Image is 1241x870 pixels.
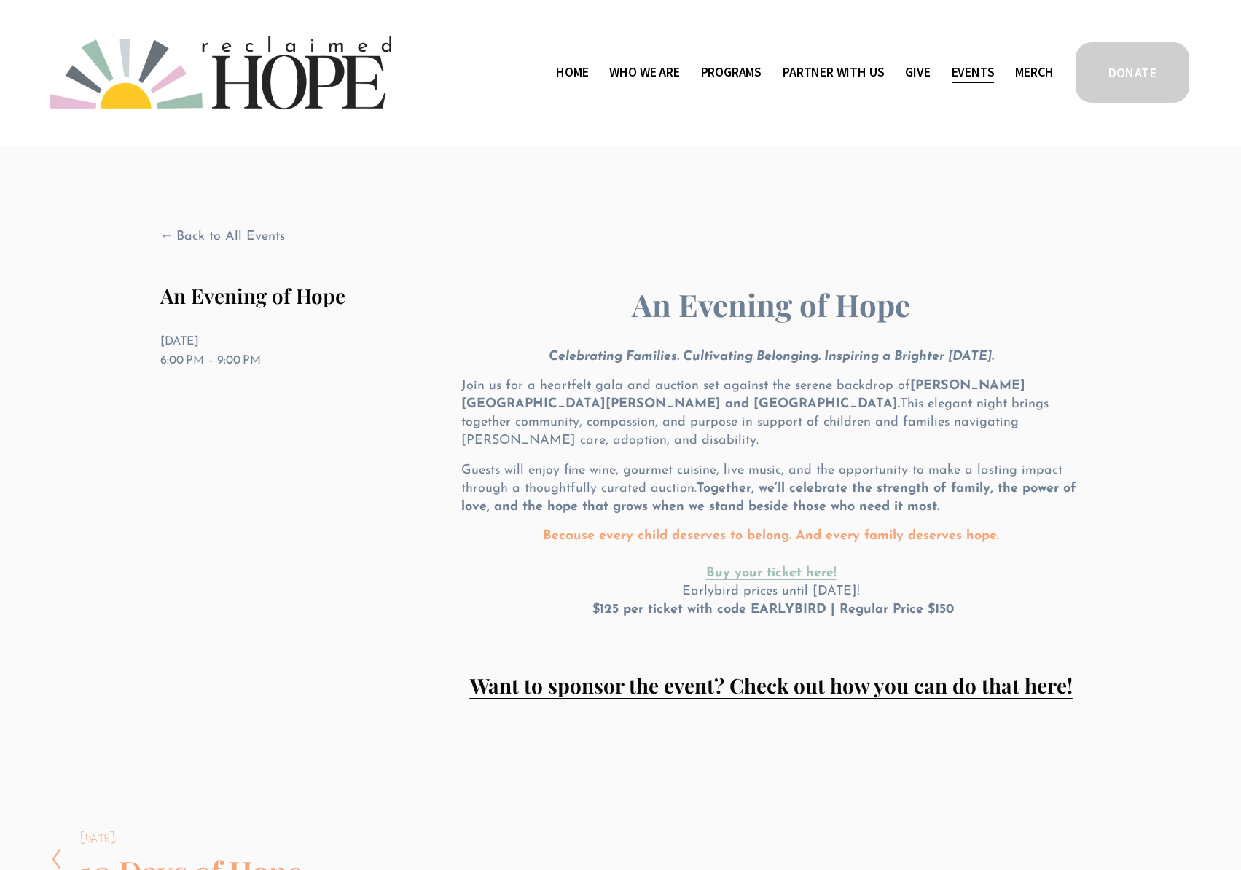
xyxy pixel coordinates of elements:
span: Join us for a heartfelt gala and auction set against the serene backdrop of This elegant night br... [461,380,1053,448]
div: [DATE] [81,832,302,845]
span: Partner With Us [783,62,884,83]
a: Home [556,61,588,85]
a: Want to sponsor the event? Check out how you can do that here! [470,672,1073,699]
strong: Together, we’ll celebrate the strength of family, the power of love, and the hope that grows when... [461,482,1081,514]
strong: $125 per ticket with code EARLYBIRD | Regular Price $150 [592,603,954,616]
h1: An Evening of Hope [160,283,436,308]
img: Reclaimed Hope Initiative [50,36,391,109]
span: Guests will enjoy fine wine, gourmet cuisine, live music, and the opportunity to make a lasting i... [461,464,1081,514]
a: DONATE [1073,40,1191,105]
strong: Because every child deserves to belong. And every family deserves hope. [543,530,999,543]
p: Earlybird prices until [DATE]! [461,528,1081,619]
time: [DATE] [160,336,199,348]
a: Give [905,61,930,85]
a: Buy your ticket here! [706,567,837,580]
a: Merch [1015,61,1053,85]
a: Events [952,61,995,85]
span: Programs [701,62,762,83]
a: folder dropdown [783,61,884,85]
a: folder dropdown [701,61,762,85]
time: 9:00 PM [217,355,261,367]
a: Back to All Events [160,228,286,246]
a: folder dropdown [609,61,679,85]
em: Celebrating Families. Cultivating Belonging. Inspiring a Brighter [DATE]. [549,350,994,364]
strong: An Evening of Hope [632,284,910,325]
span: Who We Are [609,62,679,83]
time: 6:00 PM [160,355,204,367]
